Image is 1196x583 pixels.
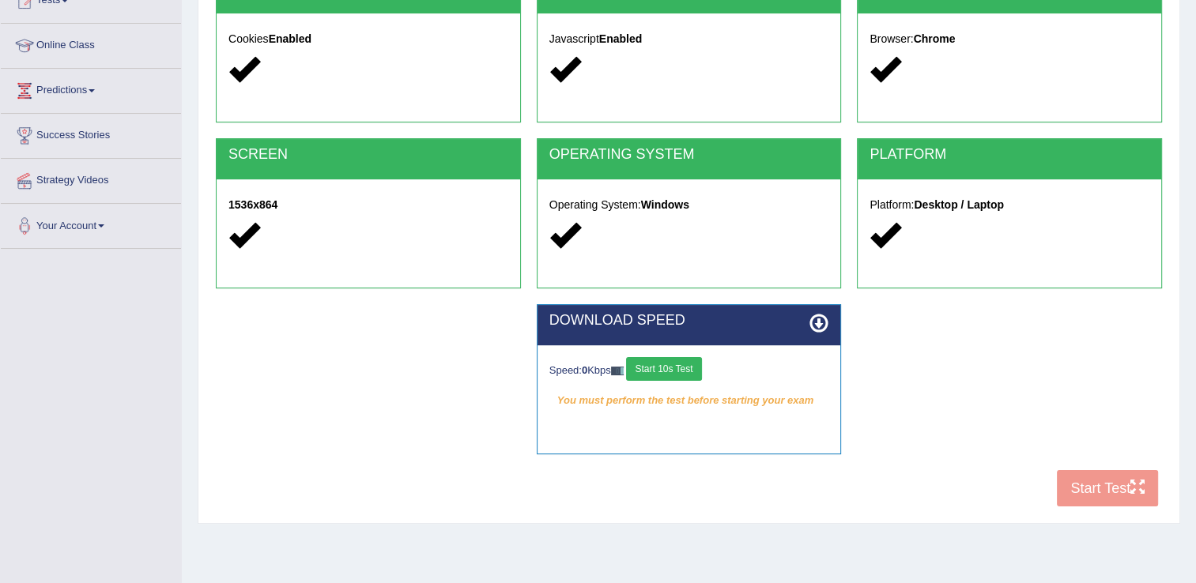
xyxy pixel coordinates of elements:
[599,32,642,45] strong: Enabled
[582,364,587,376] strong: 0
[549,357,829,385] div: Speed: Kbps
[914,32,956,45] strong: Chrome
[914,198,1004,211] strong: Desktop / Laptop
[228,198,277,211] strong: 1536x864
[1,114,181,153] a: Success Stories
[549,313,829,329] h2: DOWNLOAD SPEED
[228,147,508,163] h2: SCREEN
[549,33,829,45] h5: Javascript
[1,24,181,63] a: Online Class
[870,147,1149,163] h2: PLATFORM
[1,69,181,108] a: Predictions
[1,159,181,198] a: Strategy Videos
[626,357,701,381] button: Start 10s Test
[269,32,311,45] strong: Enabled
[228,33,508,45] h5: Cookies
[549,389,829,412] em: You must perform the test before starting your exam
[549,199,829,211] h5: Operating System:
[870,199,1149,211] h5: Platform:
[611,367,624,375] img: ajax-loader-fb-connection.gif
[870,33,1149,45] h5: Browser:
[1,204,181,243] a: Your Account
[549,147,829,163] h2: OPERATING SYSTEM
[641,198,689,211] strong: Windows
